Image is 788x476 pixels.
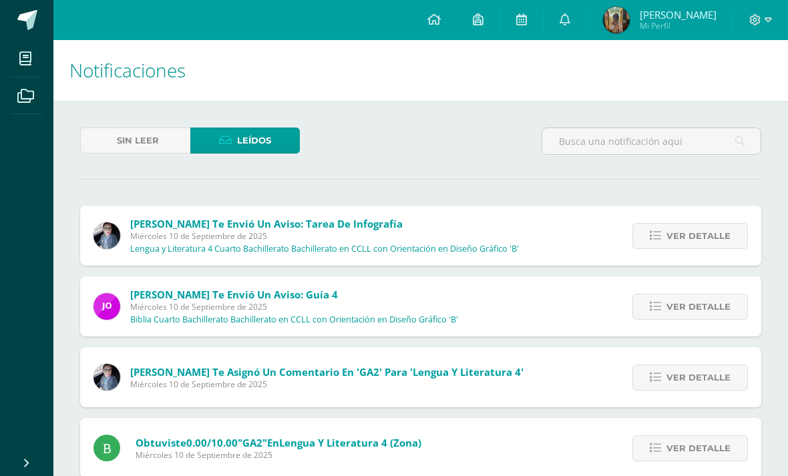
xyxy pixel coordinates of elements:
span: Mi Perfil [640,20,717,31]
img: 702136d6d401d1cd4ce1c6f6778c2e49.png [93,222,120,249]
span: 0.00/10.00 [186,436,238,449]
span: Miércoles 10 de Septiembre de 2025 [136,449,421,461]
span: Ver detalle [666,365,731,390]
span: [PERSON_NAME] te asignó un comentario en 'GA2' para 'Lengua y Literatura 4' [130,365,524,379]
span: [PERSON_NAME] te envió un aviso: Guía 4 [130,288,338,301]
span: Miércoles 10 de Septiembre de 2025 [130,301,458,312]
span: Notificaciones [69,57,186,83]
img: f1fa2f27fd1c328a2a43e8cbfda09add.png [603,7,630,33]
span: Sin leer [117,128,159,153]
span: [PERSON_NAME] te envió un aviso: Tarea de Infografía [130,217,403,230]
span: Ver detalle [666,436,731,461]
span: Ver detalle [666,224,731,248]
p: Lengua y Literatura 4 Cuarto Bachillerato Bachillerato en CCLL con Orientación en Diseño Gráfico 'B' [130,244,519,254]
input: Busca una notificación aquí [542,128,761,154]
span: "GA2" [238,436,267,449]
p: Biblia Cuarto Bachillerato Bachillerato en CCLL con Orientación en Diseño Gráfico 'B' [130,314,458,325]
img: 6614adf7432e56e5c9e182f11abb21f1.png [93,293,120,320]
span: Miércoles 10 de Septiembre de 2025 [130,230,519,242]
span: Miércoles 10 de Septiembre de 2025 [130,379,524,390]
a: Leídos [190,128,301,154]
span: Leídos [237,128,271,153]
span: [PERSON_NAME] [640,8,717,21]
span: Lengua y Literatura 4 (Zona) [279,436,421,449]
img: 702136d6d401d1cd4ce1c6f6778c2e49.png [93,364,120,391]
span: Obtuviste en [136,436,421,449]
a: Sin leer [80,128,190,154]
span: Ver detalle [666,294,731,319]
